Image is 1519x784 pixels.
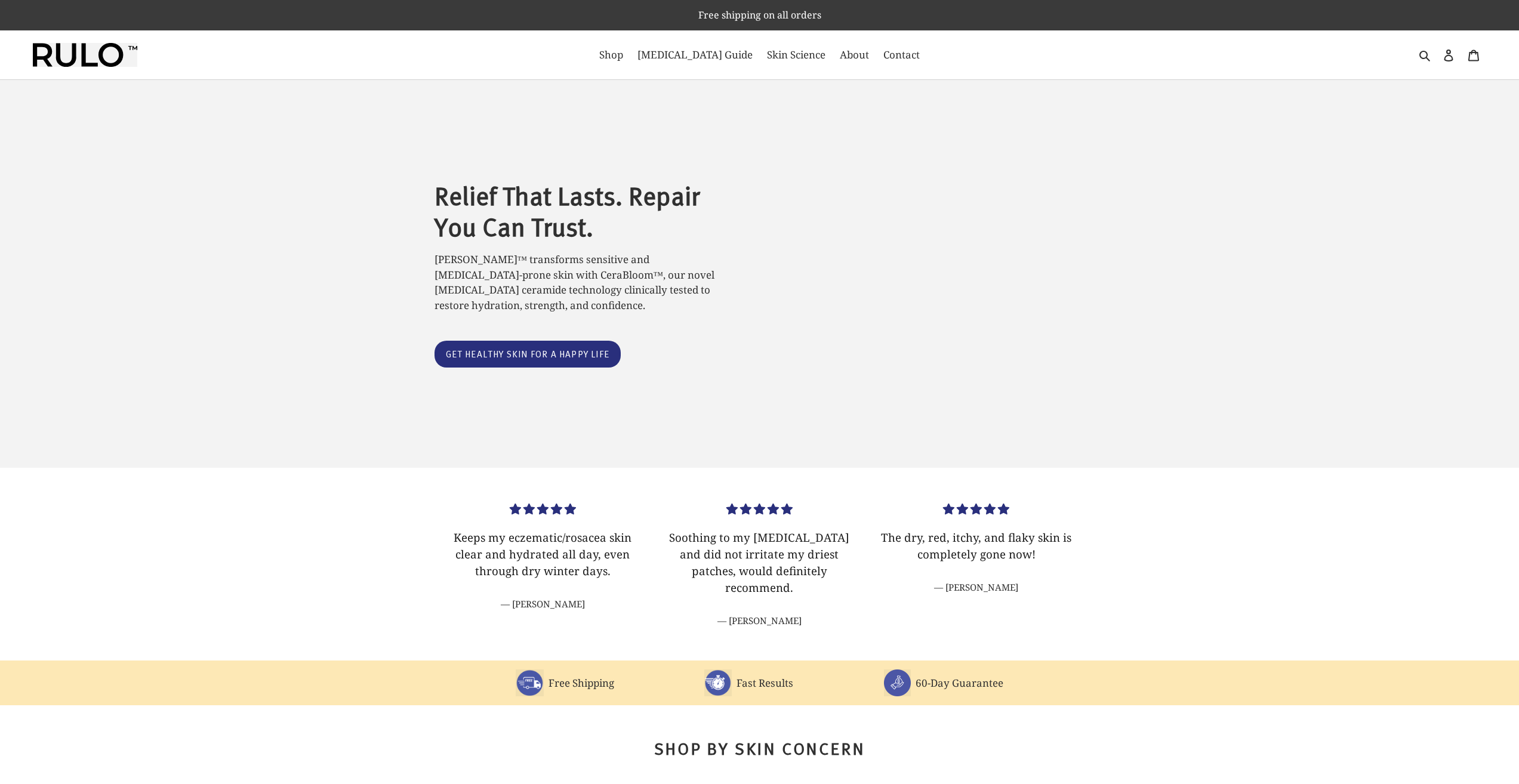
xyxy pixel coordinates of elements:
p: Free shipping on all orders [1,1,1518,29]
div: Load slide 1 [435,501,651,628]
h2: Relief That Lasts. Repair You Can Trust. [435,180,739,241]
p: Keeps my eczematic/rosacea skin clear and hydrated all day, even through dry winter days. [443,529,642,579]
div: Load slide 3 [868,501,1084,628]
span: Shop [599,48,623,62]
span: Skin Science [767,48,825,62]
h2: Shop By Skin Concern [435,738,1085,758]
a: Shop [593,45,629,64]
p: Free Shipping [549,675,614,691]
img: Rulo™ Skin [33,43,137,67]
span: 5.00 stars [510,501,576,516]
span: Contact [883,48,920,62]
a: About [834,45,875,64]
a: Skin Science [761,45,831,64]
span: 5.00 stars [943,501,1009,516]
a: [MEDICAL_DATA] Guide [631,45,759,64]
p: Fast Results [737,675,793,691]
cite: [PERSON_NAME] [877,581,1076,594]
p: 60-Day Guarantee [916,675,1003,691]
div: Load slide 2 [651,501,868,628]
span: [MEDICAL_DATA] Guide [637,48,753,62]
span: 5.00 stars [726,501,793,516]
p: [PERSON_NAME]™ transforms sensitive and [MEDICAL_DATA]-prone skin with CeraBloom™, our novel [MED... [435,252,739,313]
a: Get healthy skin for a happy life: Catalog [435,341,621,368]
span: About [840,48,869,62]
p: Soothing to my [MEDICAL_DATA] and did not irritate my driest patches, would definitely recommend. [660,529,859,597]
cite: [PERSON_NAME] [660,614,859,628]
p: The dry, red, itchy, and flaky skin is completely gone now! [877,529,1076,563]
a: Contact [877,45,926,64]
cite: [PERSON_NAME] [443,597,642,611]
